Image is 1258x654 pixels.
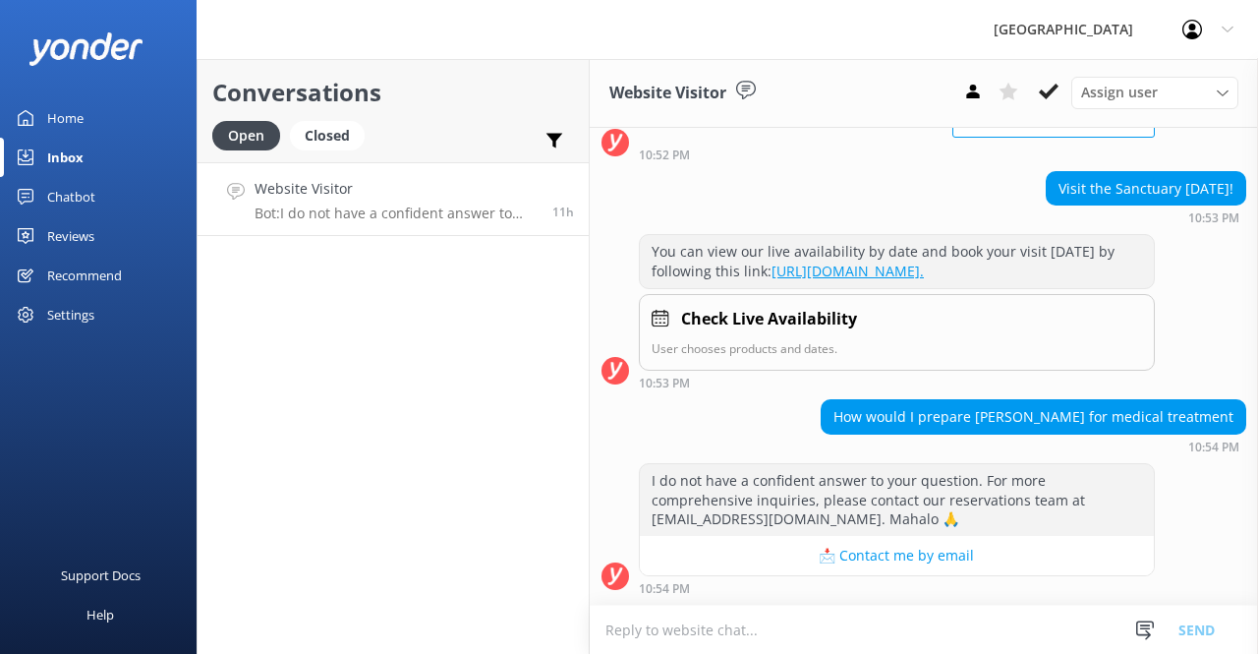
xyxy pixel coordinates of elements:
[290,124,374,146] a: Closed
[609,81,726,106] h3: Website Visitor
[1071,77,1238,108] div: Assign User
[47,216,94,256] div: Reviews
[1081,82,1158,103] span: Assign user
[212,124,290,146] a: Open
[1188,442,1239,453] strong: 10:54 PM
[640,536,1154,575] button: 📩 Contact me by email
[47,256,122,295] div: Recommend
[552,204,574,220] span: 04:54am 18-Aug-2025 (UTC -10:00) Pacific/Honolulu
[639,148,1155,161] div: 04:52am 18-Aug-2025 (UTC -10:00) Pacific/Honolulu
[1046,210,1246,224] div: 04:53am 18-Aug-2025 (UTC -10:00) Pacific/Honolulu
[639,376,1155,389] div: 04:53am 18-Aug-2025 (UTC -10:00) Pacific/Honolulu
[47,98,84,138] div: Home
[255,205,538,222] p: Bot: I do not have a confident answer to your question. For more comprehensive inquiries, please ...
[640,464,1154,536] div: I do not have a confident answer to your question. For more comprehensive inquiries, please conta...
[652,339,1142,358] p: User chooses products and dates.
[639,378,690,389] strong: 10:53 PM
[212,74,574,111] h2: Conversations
[821,440,1246,453] div: 04:54am 18-Aug-2025 (UTC -10:00) Pacific/Honolulu
[47,177,95,216] div: Chatbot
[639,583,690,595] strong: 10:54 PM
[772,262,924,280] a: [URL][DOMAIN_NAME].
[61,556,141,595] div: Support Docs
[822,400,1245,434] div: How would I prepare [PERSON_NAME] for medical treatment
[212,121,280,150] div: Open
[29,32,143,65] img: yonder-white-logo.png
[639,581,1155,595] div: 04:54am 18-Aug-2025 (UTC -10:00) Pacific/Honolulu
[1047,172,1245,206] div: Visit the Sanctuary [DATE]!
[86,595,114,634] div: Help
[639,149,690,161] strong: 10:52 PM
[290,121,365,150] div: Closed
[47,138,84,177] div: Inbox
[681,307,857,332] h4: Check Live Availability
[1188,212,1239,224] strong: 10:53 PM
[198,162,589,236] a: Website VisitorBot:I do not have a confident answer to your question. For more comprehensive inqu...
[47,295,94,334] div: Settings
[640,235,1154,287] div: You can view our live availability by date and book your visit [DATE] by following this link:
[255,178,538,200] h4: Website Visitor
